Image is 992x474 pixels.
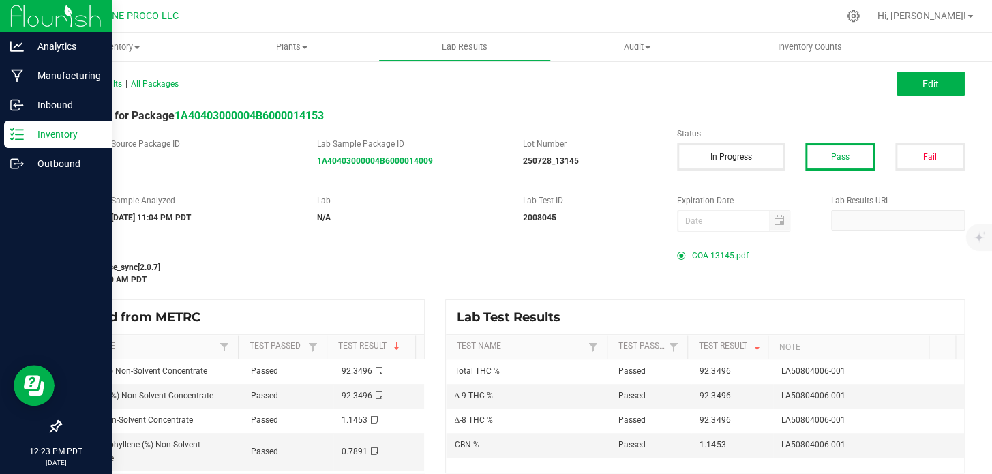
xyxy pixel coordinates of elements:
a: 1A40403000004B6000014009 [317,156,433,166]
span: 0.7891 [342,447,367,456]
a: Filter [216,338,232,355]
span: 92.3496 [700,366,730,376]
span: Passed [251,447,278,456]
span: 1.1453 [342,415,367,425]
span: Passed [618,391,645,400]
a: Filter [305,338,321,355]
span: Sortable [391,341,402,352]
label: Lot Number [522,138,656,150]
label: Source Package ID [111,138,297,150]
div: Manage settings [845,10,862,23]
label: Sample Analyzed [111,194,297,207]
span: CBN (%) Non-Solvent Concentrate [69,415,193,425]
span: Audit [552,41,723,53]
span: 92.3496 [700,391,730,400]
span: 92.3496 [342,366,372,376]
a: Test ResultSortable [698,341,762,352]
span: DUNE PROCO LLC [100,10,179,22]
p: Analytics [24,38,106,55]
label: Last Modified [60,246,657,258]
span: Passed [251,391,278,400]
inline-svg: Inbound [10,98,24,112]
a: Inventory Counts [723,33,896,61]
a: Filter [585,338,601,355]
button: In Progress [677,143,785,171]
button: Edit [897,72,965,96]
span: LA50804006-001 [781,440,845,449]
a: Lab Results [378,33,551,61]
inline-svg: Outbound [10,157,24,171]
span: Total THC (%) Non-Solvent Concentrate [69,391,213,400]
p: Manufacturing [24,68,106,84]
a: 1A40403000004B6000014153 [175,109,324,122]
inline-svg: Manufacturing [10,69,24,83]
span: Sortable [751,341,762,352]
strong: [DATE] 11:04 PM PDT [111,213,191,222]
span: COA 13145.pdf [692,246,749,266]
p: 12:23 PM PDT [6,445,106,458]
a: Test NameSortable [457,341,585,352]
label: Lab Test ID [522,194,656,207]
span: Passed [618,366,645,376]
span: Δ-8 THC % [454,415,493,425]
span: 1.1453 [700,440,725,449]
iframe: Resource center [14,365,55,406]
th: Note [768,335,929,359]
p: [DATE] [6,458,106,468]
span: Total THC % [454,366,499,376]
label: Expiration Date [677,194,811,207]
span: Hi, [PERSON_NAME]! [877,10,966,21]
span: LA50804006-001 [781,391,845,400]
p: Inventory [24,126,106,143]
span: Passed [618,440,645,449]
span: Edit [922,78,939,89]
inline-svg: Analytics [10,40,24,53]
strong: 250728_13145 [522,156,578,166]
form-radio-button: Primary COA [677,252,685,260]
span: LA50804006-001 [781,415,845,425]
p: Inbound [24,97,106,113]
span: CBN % [454,440,479,449]
strong: N/A [317,213,331,222]
span: Passed [251,415,278,425]
span: Δ-9 THC % [454,391,493,400]
a: Test PassedSortable [618,341,665,352]
span: Lab Result for Package [60,109,324,122]
span: 92.3496 [342,391,372,400]
label: Lab Sample Package ID [317,138,502,150]
a: Plants [205,33,378,61]
span: Passed [251,366,278,376]
span: Plants [206,41,377,53]
span: - [111,155,113,164]
label: Status [677,128,965,140]
span: Δ-9 THC (%) Non-Solvent Concentrate [69,366,207,376]
a: Filter [665,338,682,355]
inline-svg: Inventory [10,128,24,141]
span: Inventory Counts [760,41,860,53]
button: Fail [895,143,965,171]
a: Inventory [33,33,205,61]
span: All Packages [131,79,179,89]
a: Test PassedSortable [250,341,305,352]
span: Synced from METRC [71,310,211,325]
span: 92.3496 [700,415,730,425]
label: Lab [317,194,502,207]
a: Audit [551,33,723,61]
button: Pass [805,143,875,171]
label: Lab Results URL [831,194,965,207]
span: Lab Test Results [456,310,570,325]
span: | [125,79,127,89]
a: Test ResultSortable [338,341,411,352]
p: Outbound [24,155,106,172]
strong: 2008045 [522,213,556,222]
a: Test NameSortable [71,341,216,352]
span: Inventory [33,41,205,53]
span: Lab Results [423,41,506,53]
span: LA50804006-001 [781,366,845,376]
span: Beta-Caryophyllene (%) Non-Solvent Concentrate [69,440,200,462]
span: Passed [618,415,645,425]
